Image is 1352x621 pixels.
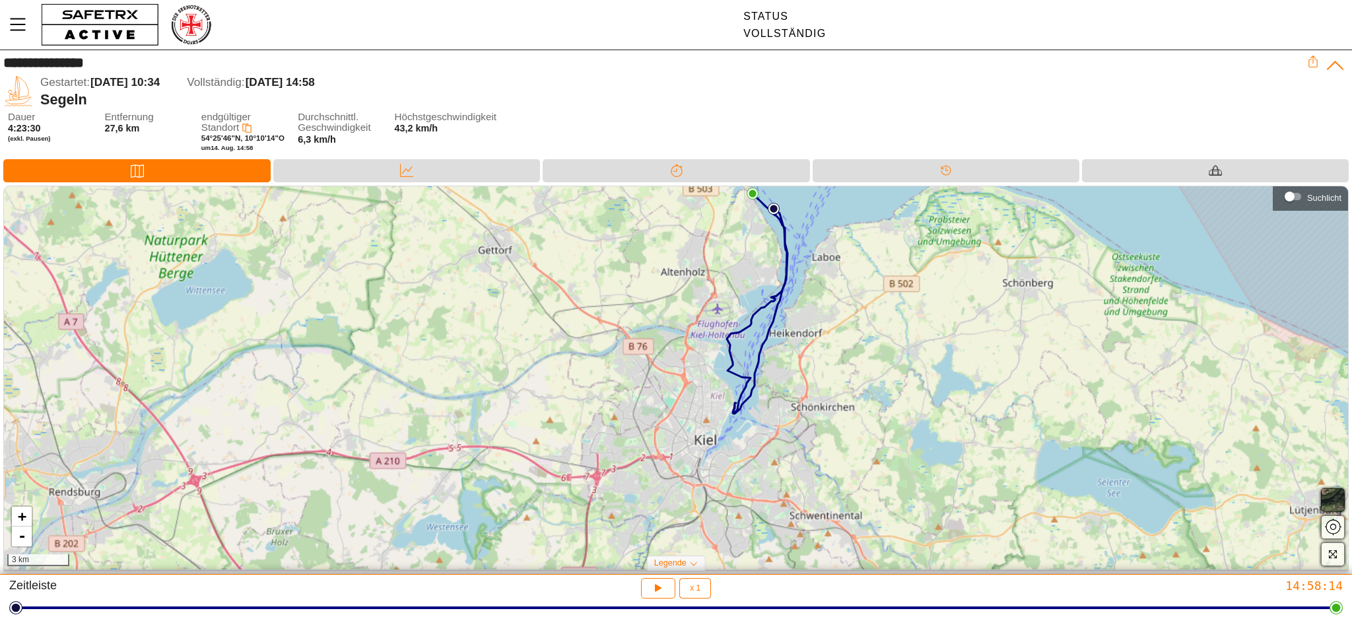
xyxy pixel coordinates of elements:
[8,111,35,122] font: Dauer
[8,123,41,133] font: 4:23:30
[743,11,788,22] font: Status
[3,159,271,182] div: Karte
[273,159,540,182] div: Daten
[40,76,90,89] font: Gestartet:
[654,558,687,567] font: Legende
[201,111,251,133] font: endgültiger Standort
[395,123,438,133] font: 43,2 km/h
[1279,187,1341,207] div: Suchlicht
[395,111,497,122] font: Höchstgeschwindigkeit
[298,111,371,133] font: Durchschnittl. Geschwindigkeit
[543,159,809,182] div: Trennung
[211,144,253,151] font: 14. Aug. 14:58
[1285,579,1343,593] font: 14:58:14
[8,135,51,142] font: (exkl. Pausen)
[104,111,153,122] font: Entfernung
[743,28,826,39] font: Vollständig
[90,76,160,89] font: [DATE] 10:34
[170,3,212,46] img: RescueLogo.png
[40,91,87,108] font: Segeln
[12,507,32,527] a: Vergrößern
[679,578,711,599] button: x 1
[12,527,32,546] a: Herauszoomen
[813,159,1079,182] div: Zeitleiste
[690,583,700,593] font: x 1
[201,144,211,151] font: um
[104,123,139,133] font: 27,6 km
[18,508,26,525] font: +
[12,555,29,564] font: 3 km
[18,528,26,544] font: -
[9,579,57,592] font: Zeitleiste
[1082,159,1349,182] div: Ausrüstung
[298,134,336,145] font: 6,3 km/h
[246,76,315,89] font: [DATE] 14:58
[3,76,34,106] img: SAILING.svg
[1307,193,1341,203] font: Suchlicht
[1209,164,1222,177] img: Equipment_Black.svg
[747,188,759,200] img: PathEnd.svg
[187,76,244,89] font: Vollständig:
[201,134,285,142] font: 54°25'46"N, 10°10'14"O
[768,203,780,215] img: PathStart.svg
